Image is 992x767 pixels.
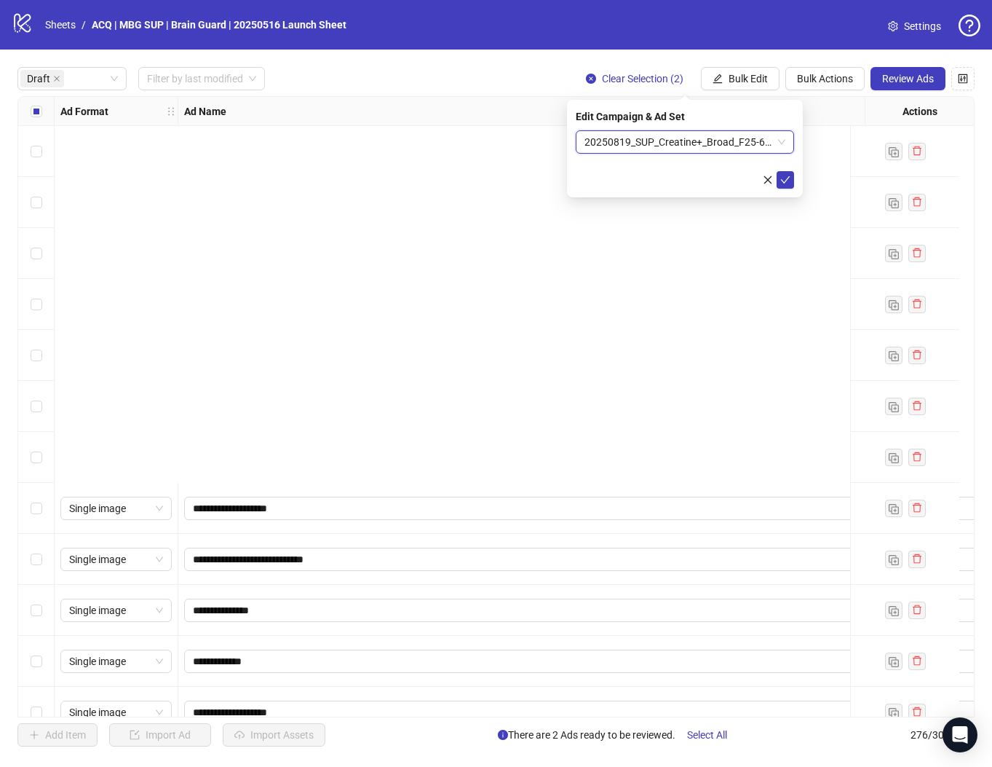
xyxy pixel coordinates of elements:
button: Duplicate [885,602,902,619]
button: Duplicate [885,245,902,262]
div: Select row 12 [18,687,55,738]
span: Select All [687,729,727,741]
span: Single image [69,497,163,519]
a: Settings [876,15,953,38]
span: close [53,75,60,82]
span: Settings [904,18,941,34]
button: Configure table settings [951,67,975,90]
strong: Ad Format [60,103,108,119]
span: control [958,74,968,84]
button: Import Ad [109,723,211,747]
div: Select row 1 [18,126,55,177]
button: Bulk Actions [785,67,865,90]
span: Single image [69,701,163,723]
strong: Ad Name [184,103,226,119]
span: Review Ads [882,73,934,84]
span: Draft [27,71,50,87]
button: Duplicate [885,296,902,313]
span: setting [888,21,898,31]
button: Clear Selection (2) [574,67,695,90]
div: Select row 5 [18,330,55,381]
a: ACQ | MBG SUP | Brain Guard | 20250516 Launch Sheet [89,17,349,33]
button: Duplicate [885,500,902,517]
span: 276 / 300 items [910,727,975,743]
span: Single image [69,650,163,672]
span: 20250819_SUP_Creatine+_Broad_F25-65+_General/Women/Moms [584,131,785,153]
span: edit [713,74,723,84]
span: Draft [20,70,64,87]
div: Resize Ad Format column [174,97,178,125]
div: Select row 3 [18,228,55,279]
div: Edit Campaign & Ad Set [576,109,794,125]
button: Review Ads [870,67,945,90]
div: Select row 11 [18,636,55,687]
span: check [780,175,790,185]
button: Duplicate [885,143,902,160]
button: Import Assets [223,723,325,747]
button: Add Item [17,723,98,747]
div: Select row 9 [18,534,55,585]
button: Select All [675,723,739,747]
strong: Actions [902,103,937,119]
span: question-circle [959,15,980,36]
span: Bulk Actions [797,73,853,84]
span: close-circle [586,74,596,84]
button: Duplicate [885,347,902,364]
span: Single image [69,599,163,621]
a: Sheets [42,17,79,33]
div: Select row 6 [18,381,55,432]
div: Open Intercom Messenger [943,717,977,752]
div: Select row 8 [18,483,55,534]
span: Clear Selection (2) [602,73,683,84]
button: Bulk Edit [701,67,779,90]
span: Bulk Edit [729,73,768,84]
span: holder [166,106,176,117]
div: Select row 4 [18,279,55,330]
span: close [763,175,773,185]
span: Single image [69,548,163,570]
button: Duplicate [885,194,902,211]
div: Select all rows [18,97,55,126]
span: info-circle [498,730,508,740]
button: Duplicate [885,704,902,721]
span: holder [176,106,186,117]
div: Select row 10 [18,585,55,636]
button: Duplicate [885,653,902,670]
li: / [82,17,86,33]
div: Select row 7 [18,432,55,483]
button: Duplicate [885,551,902,568]
div: Select row 2 [18,177,55,228]
button: Duplicate [885,398,902,415]
button: Duplicate [885,449,902,466]
span: There are 2 Ads ready to be reviewed. [498,723,739,747]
